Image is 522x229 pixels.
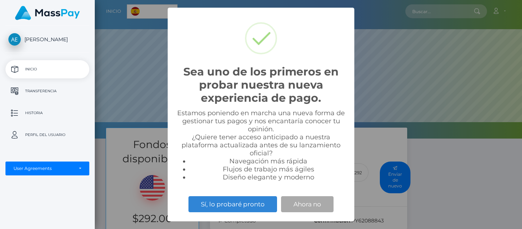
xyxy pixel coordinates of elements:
button: Sí, lo probaré pronto [188,196,277,212]
img: MassPay [15,6,80,20]
li: Navegación más rápida [190,157,347,165]
div: User Agreements [13,166,73,171]
p: Perfil del usuario [8,129,86,140]
p: Inicio [8,64,86,75]
p: Historia [8,108,86,119]
p: Transferencia [8,86,86,97]
li: Flujos de trabajo más ágiles [190,165,347,173]
li: Diseño elegante y moderno [190,173,347,181]
div: Estamos poniendo en marcha una nueva forma de gestionar tus pagos y nos encantaría conocer tu opi... [175,109,347,181]
h2: Sea uno de los primeros en probar nuestra nueva experiencia de pago. [175,65,347,105]
span: [PERSON_NAME] [5,36,89,43]
button: Ahora no [281,196,334,212]
button: User Agreements [5,162,89,175]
